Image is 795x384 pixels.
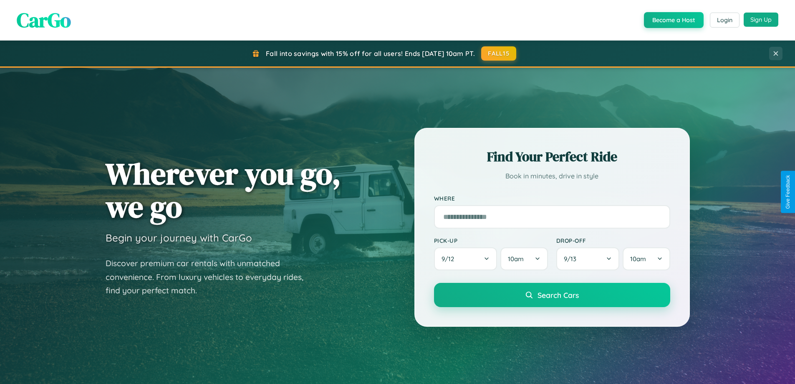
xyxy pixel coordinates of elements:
span: Search Cars [538,290,579,300]
span: CarGo [17,6,71,34]
label: Pick-up [434,237,548,244]
button: Become a Host [644,12,704,28]
button: 10am [500,247,548,270]
h1: Wherever you go, we go [106,157,341,223]
label: Drop-off [556,237,670,244]
div: Give Feedback [785,175,791,209]
span: 10am [630,255,646,263]
p: Book in minutes, drive in style [434,170,670,182]
button: FALL15 [481,46,516,61]
h2: Find Your Perfect Ride [434,147,670,166]
span: 9 / 12 [442,255,458,263]
p: Discover premium car rentals with unmatched convenience. From luxury vehicles to everyday rides, ... [106,257,314,298]
button: 9/12 [434,247,497,270]
label: Where [434,195,670,202]
button: Search Cars [434,283,670,307]
span: Fall into savings with 15% off for all users! Ends [DATE] 10am PT. [266,49,475,58]
button: 10am [623,247,670,270]
button: Sign Up [744,13,778,27]
span: 9 / 13 [564,255,580,263]
h3: Begin your journey with CarGo [106,231,252,244]
button: Login [710,13,739,28]
button: 9/13 [556,247,620,270]
span: 10am [508,255,524,263]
